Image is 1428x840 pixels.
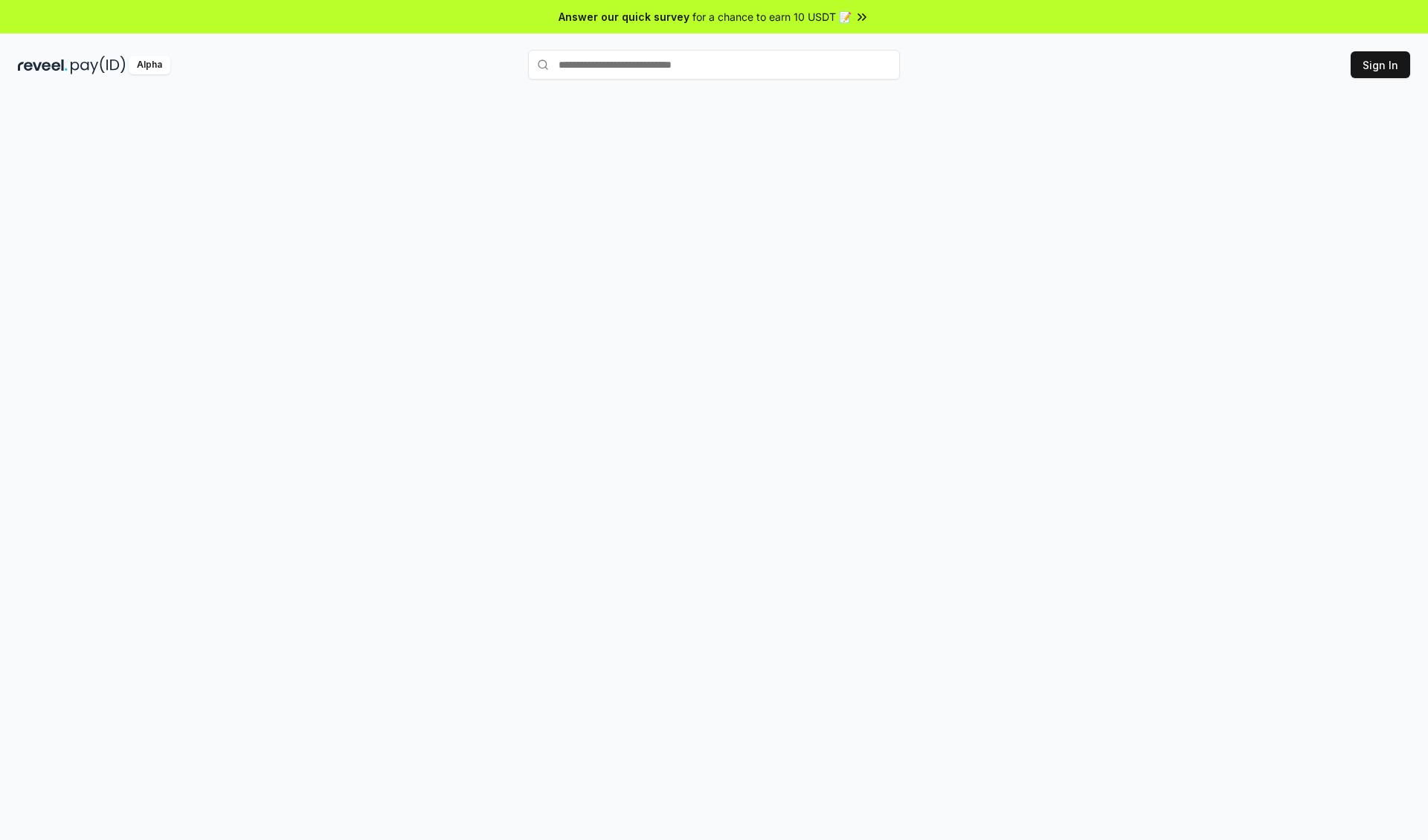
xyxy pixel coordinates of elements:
span: Answer our quick survey [559,9,689,25]
img: reveel_dark [18,56,68,74]
button: Sign In [1351,51,1410,78]
span: for a chance to earn 10 USDT 📝 [692,9,852,25]
div: Alpha [129,56,170,74]
img: pay_id [71,56,126,74]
